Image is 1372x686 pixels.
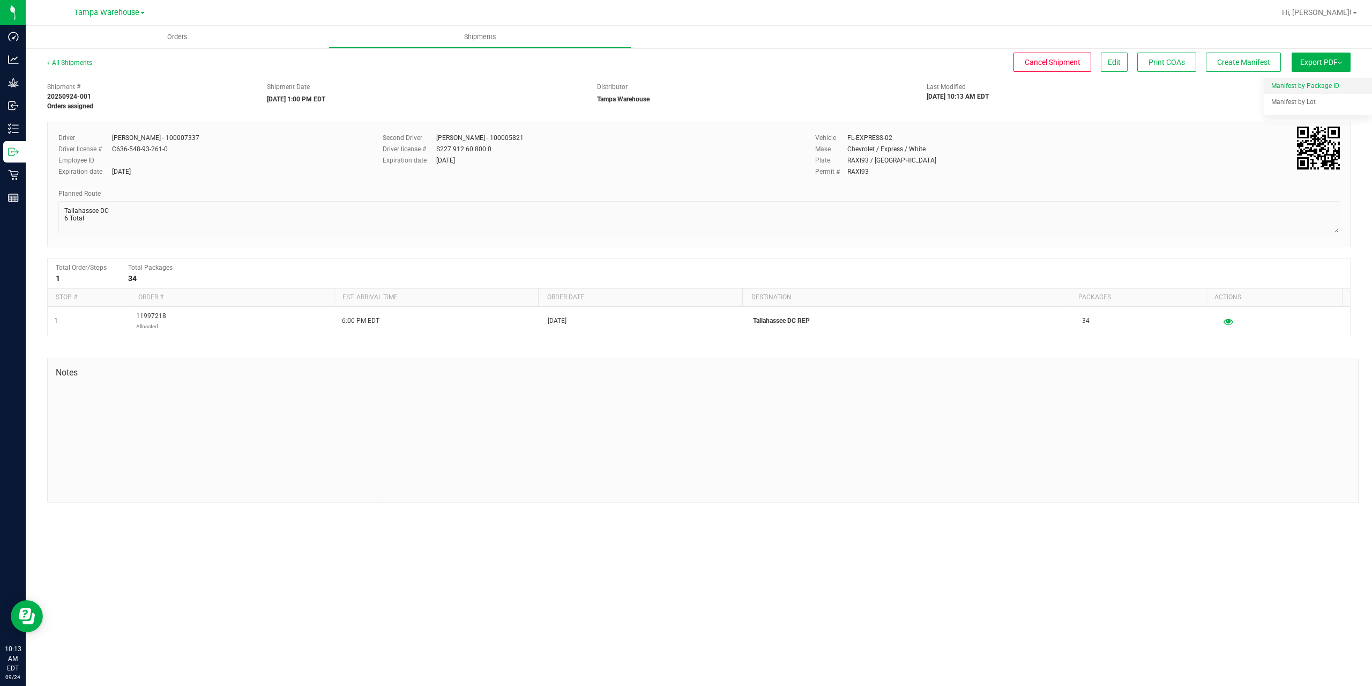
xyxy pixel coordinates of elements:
label: Expiration date [383,156,436,165]
label: Permit # [815,167,847,176]
th: Destination [742,289,1069,307]
span: Tampa Warehouse [74,8,139,17]
span: Cancel Shipment [1025,58,1080,67]
a: All Shipments [47,59,92,67]
div: Chevrolet / Express / White [847,144,926,154]
span: Shipment # [47,82,251,92]
inline-svg: Reports [8,193,19,203]
inline-svg: Grow [8,77,19,88]
span: Total Order/Stops [56,264,107,271]
button: Create Manifest [1206,53,1281,72]
span: Orders [153,32,202,42]
label: Driver license # [58,144,112,154]
label: Distributor [597,82,628,92]
label: Make [815,144,847,154]
th: Stop # [48,289,130,307]
span: Planned Route [58,190,101,197]
span: 1 [54,316,58,326]
th: Actions [1206,289,1342,307]
div: RAXI93 [847,167,869,176]
inline-svg: Inbound [8,100,19,111]
span: Print COAs [1149,58,1185,67]
strong: [DATE] 1:00 PM EDT [267,95,325,103]
label: Employee ID [58,156,112,165]
label: Expiration date [58,167,112,176]
th: Order # [130,289,334,307]
strong: Orders assigned [47,102,93,110]
th: Packages [1070,289,1206,307]
inline-svg: Inventory [8,123,19,134]
div: [PERSON_NAME] - 100007337 [112,133,199,143]
label: Last Modified [927,82,966,92]
strong: Tampa Warehouse [597,95,650,103]
inline-svg: Dashboard [8,31,19,42]
a: Orders [26,26,329,48]
span: Total Packages [128,264,173,271]
inline-svg: Analytics [8,54,19,65]
p: Allocated [136,321,166,331]
qrcode: 20250924-001 [1297,127,1340,169]
p: Tallahassee DC REP [753,316,1069,326]
label: Plate [815,156,847,165]
div: S227 912 60 800 0 [436,144,491,154]
span: Export PDF [1300,58,1342,67]
span: Hi, [PERSON_NAME]! [1282,8,1352,17]
strong: 20250924-001 [47,93,91,100]
label: Driver license # [383,144,436,154]
label: Second Driver [383,133,436,143]
strong: 1 [56,274,60,283]
div: FL-EXPRESS-02 [847,133,892,143]
span: Notes [56,366,369,379]
th: Order date [538,289,742,307]
p: 09/24 [5,673,21,681]
span: 11997218 [136,311,166,331]
div: RAXI93 / [GEOGRAPHIC_DATA] [847,156,936,165]
button: Print COAs [1137,53,1196,72]
span: Manifest by Lot [1271,98,1316,106]
span: 34 [1082,316,1090,326]
button: Export PDF [1292,53,1351,72]
div: [PERSON_NAME] - 100005821 [436,133,524,143]
button: Cancel Shipment [1013,53,1091,72]
th: Est. arrival time [334,289,538,307]
label: Vehicle [815,133,847,143]
img: Scan me! [1297,127,1340,169]
inline-svg: Retail [8,169,19,180]
div: [DATE] [112,167,131,176]
inline-svg: Outbound [8,146,19,157]
button: Edit [1101,53,1128,72]
iframe: Resource center [11,600,43,632]
label: Driver [58,133,112,143]
label: Shipment Date [267,82,310,92]
strong: 34 [128,274,137,283]
div: C636-548-93-261-0 [112,144,168,154]
p: 10:13 AM EDT [5,644,21,673]
a: Shipments [329,26,631,48]
span: Manifest by Package ID [1271,82,1339,90]
span: Edit [1108,58,1121,67]
span: 6:00 PM EDT [342,316,379,326]
span: Create Manifest [1217,58,1270,67]
div: [DATE] [436,156,455,165]
span: [DATE] [548,316,566,326]
span: Shipments [450,32,511,42]
strong: [DATE] 10:13 AM EDT [927,93,989,100]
